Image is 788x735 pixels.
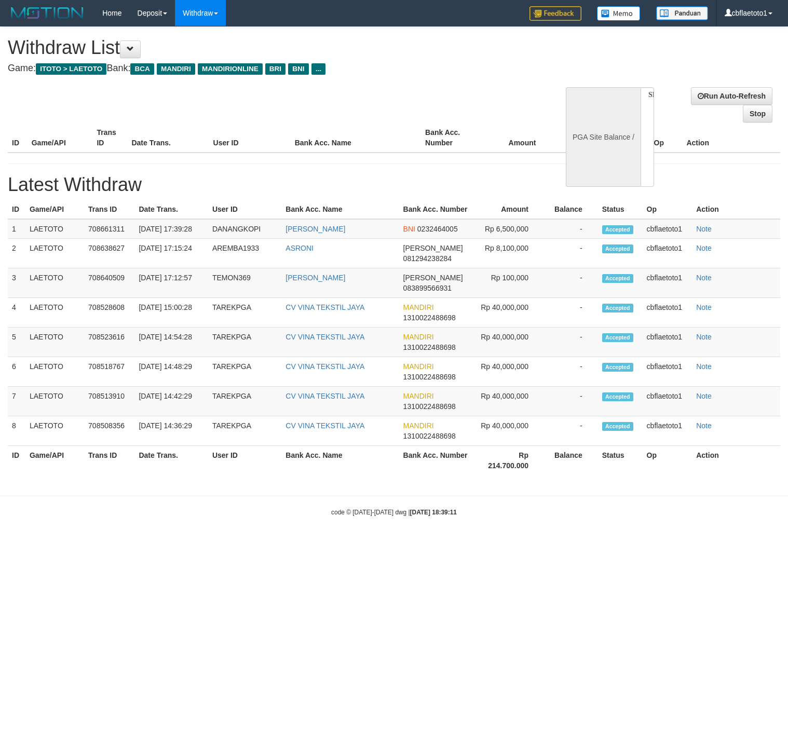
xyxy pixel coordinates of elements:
th: Amount [476,200,544,219]
span: 1310022488698 [403,432,456,440]
span: Accepted [602,422,633,431]
td: Rp 40,000,000 [476,298,544,328]
th: Game/API [25,200,84,219]
th: Date Trans. [134,446,208,475]
td: LAETOTO [25,239,84,268]
h1: Withdraw List [8,37,515,58]
td: LAETOTO [25,387,84,416]
td: 708661311 [84,219,134,239]
td: Rp 40,000,000 [476,387,544,416]
td: [DATE] 17:12:57 [134,268,208,298]
td: Rp 40,000,000 [476,328,544,357]
td: AREMBA1933 [208,239,281,268]
img: Feedback.jpg [529,6,581,21]
span: BNI [288,63,308,75]
th: User ID [208,200,281,219]
td: cbflaetoto1 [643,416,692,446]
td: LAETOTO [25,416,84,446]
td: [DATE] 14:36:29 [134,416,208,446]
span: MANDIRI [403,303,434,311]
th: Bank Acc. Number [399,446,476,475]
a: Note [696,225,712,233]
td: - [544,239,598,268]
th: ID [8,200,25,219]
td: Rp 40,000,000 [476,416,544,446]
span: BCA [130,63,154,75]
span: 1310022488698 [403,402,456,411]
a: Stop [743,105,772,122]
td: 1 [8,219,25,239]
span: Accepted [602,244,633,253]
h4: Game: Bank: [8,63,515,74]
td: cbflaetoto1 [643,298,692,328]
h1: Latest Withdraw [8,174,780,195]
td: [DATE] 17:39:28 [134,219,208,239]
th: Bank Acc. Name [281,446,399,475]
th: Op [643,446,692,475]
a: Run Auto-Refresh [691,87,772,105]
td: TAREKPGA [208,387,281,416]
th: Balance [544,200,598,219]
td: 2 [8,239,25,268]
td: cbflaetoto1 [643,387,692,416]
span: [PERSON_NAME] [403,244,463,252]
td: Rp 8,100,000 [476,239,544,268]
td: - [544,219,598,239]
span: 083899566931 [403,284,452,292]
th: Balance [551,123,611,153]
a: Note [696,303,712,311]
span: Accepted [602,274,633,283]
th: Op [650,123,683,153]
td: 5 [8,328,25,357]
td: LAETOTO [25,298,84,328]
span: 1310022488698 [403,373,456,381]
a: CV VINA TEKSTIL JAYA [286,303,364,311]
th: ID [8,123,28,153]
span: MANDIRI [157,63,195,75]
td: - [544,268,598,298]
span: MANDIRIONLINE [198,63,263,75]
span: MANDIRI [403,362,434,371]
a: CV VINA TEKSTIL JAYA [286,392,364,400]
a: Note [696,421,712,430]
td: 708638627 [84,239,134,268]
a: Note [696,392,712,400]
th: Action [682,123,780,153]
td: TEMON369 [208,268,281,298]
td: LAETOTO [25,357,84,387]
th: Bank Acc. Name [281,200,399,219]
a: Note [696,244,712,252]
a: [PERSON_NAME] [286,274,345,282]
th: Bank Acc. Number [399,200,476,219]
th: User ID [208,446,281,475]
th: Trans ID [92,123,127,153]
td: 708640509 [84,268,134,298]
td: TAREKPGA [208,328,281,357]
th: Action [692,200,780,219]
span: 1310022488698 [403,314,456,322]
td: [DATE] 17:15:24 [134,239,208,268]
a: Note [696,274,712,282]
a: CV VINA TEKSTIL JAYA [286,362,364,371]
td: 708508356 [84,416,134,446]
span: 0232464005 [417,225,458,233]
td: [DATE] 14:48:29 [134,357,208,387]
a: Note [696,333,712,341]
td: 7 [8,387,25,416]
td: LAETOTO [25,268,84,298]
td: 4 [8,298,25,328]
span: BNI [403,225,415,233]
th: Bank Acc. Number [421,123,486,153]
a: [PERSON_NAME] [286,225,345,233]
td: cbflaetoto1 [643,268,692,298]
a: ASRONI [286,244,314,252]
td: 8 [8,416,25,446]
th: User ID [209,123,291,153]
span: Accepted [602,392,633,401]
a: CV VINA TEKSTIL JAYA [286,421,364,430]
th: Amount [486,123,552,153]
td: - [544,298,598,328]
span: ... [311,63,325,75]
td: - [544,357,598,387]
img: panduan.png [656,6,708,20]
